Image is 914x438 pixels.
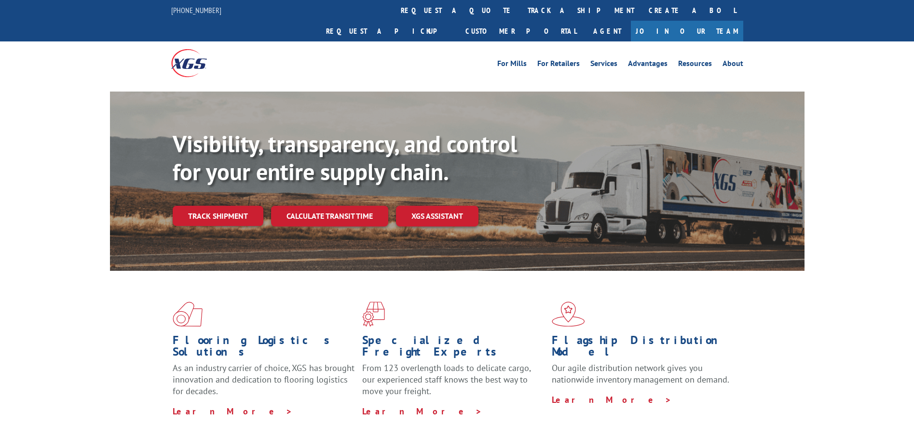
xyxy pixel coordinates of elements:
a: Calculate transit time [271,206,388,226]
a: Learn More > [362,406,482,417]
a: For Mills [497,60,527,70]
a: Join Our Team [631,21,743,41]
b: Visibility, transparency, and control for your entire supply chain. [173,129,517,186]
img: xgs-icon-flagship-distribution-model-red [552,302,585,327]
p: From 123 overlength loads to delicate cargo, our experienced staff knows the best way to move you... [362,362,545,405]
a: XGS ASSISTANT [396,206,478,226]
a: [PHONE_NUMBER] [171,5,221,15]
a: Track shipment [173,206,263,226]
a: About [723,60,743,70]
span: Our agile distribution network gives you nationwide inventory management on demand. [552,362,729,385]
a: For Retailers [537,60,580,70]
h1: Flagship Distribution Model [552,334,734,362]
img: xgs-icon-focused-on-flooring-red [362,302,385,327]
a: Advantages [628,60,668,70]
a: Request a pickup [319,21,458,41]
a: Learn More > [173,406,293,417]
img: xgs-icon-total-supply-chain-intelligence-red [173,302,203,327]
a: Resources [678,60,712,70]
a: Services [590,60,617,70]
a: Agent [584,21,631,41]
a: Customer Portal [458,21,584,41]
a: Learn More > [552,394,672,405]
h1: Specialized Freight Experts [362,334,545,362]
span: As an industry carrier of choice, XGS has brought innovation and dedication to flooring logistics... [173,362,355,397]
h1: Flooring Logistics Solutions [173,334,355,362]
